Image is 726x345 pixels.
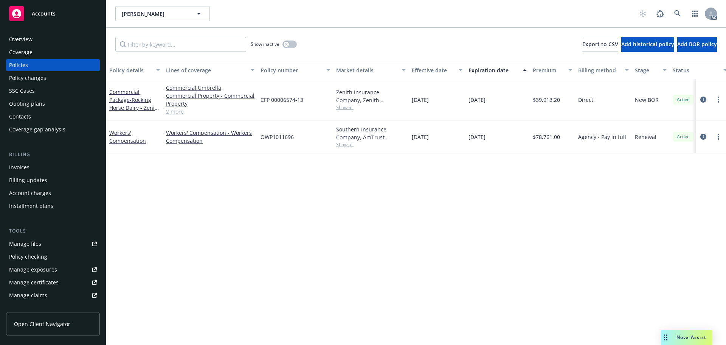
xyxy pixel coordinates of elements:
[9,33,33,45] div: Overview
[530,61,575,79] button: Premium
[115,6,210,21] button: [PERSON_NAME]
[468,66,518,74] div: Expiration date
[6,187,100,199] a: Account charges
[575,61,632,79] button: Billing method
[6,72,100,84] a: Policy changes
[677,41,717,48] span: Add BOR policy
[32,11,56,17] span: Accounts
[687,6,703,21] a: Switch app
[676,133,691,140] span: Active
[166,66,246,74] div: Lines of coverage
[6,85,100,97] a: SSC Cases
[6,46,100,58] a: Coverage
[336,104,406,111] span: Show all
[336,88,406,104] div: Zenith Insurance Company, Zenith ([GEOGRAPHIC_DATA])
[166,84,254,92] a: Commercial Umbrella
[261,96,303,104] span: CFP 00006574-13
[635,6,650,21] a: Start snowing
[106,61,163,79] button: Policy details
[9,111,31,123] div: Contacts
[661,330,712,345] button: Nova Assist
[6,264,100,276] a: Manage exposures
[468,133,486,141] span: [DATE]
[412,96,429,104] span: [DATE]
[6,302,100,314] a: Manage BORs
[258,61,333,79] button: Policy number
[109,66,152,74] div: Policy details
[9,302,45,314] div: Manage BORs
[699,132,708,141] a: circleInformation
[6,161,100,173] a: Invoices
[714,95,723,104] a: more
[632,61,670,79] button: Stage
[6,238,100,250] a: Manage files
[9,85,35,97] div: SSC Cases
[336,141,406,148] span: Show all
[533,133,560,141] span: $78,761.00
[9,46,33,58] div: Coverage
[578,66,621,74] div: Billing method
[412,133,429,141] span: [DATE]
[6,276,100,289] a: Manage certificates
[9,59,28,71] div: Policies
[673,66,719,74] div: Status
[699,95,708,104] a: circleInformation
[621,37,674,52] button: Add historical policy
[6,59,100,71] a: Policies
[6,200,100,212] a: Installment plans
[109,129,146,144] a: Workers' Compensation
[6,251,100,263] a: Policy checking
[166,108,254,116] a: 2 more
[9,174,47,186] div: Billing updates
[251,41,279,47] span: Show inactive
[9,264,57,276] div: Manage exposures
[670,6,685,21] a: Search
[166,129,254,145] a: Workers' Compensation - Workers Compensation
[336,66,397,74] div: Market details
[6,33,100,45] a: Overview
[412,66,454,74] div: Effective date
[6,98,100,110] a: Quoting plans
[409,61,465,79] button: Effective date
[9,276,59,289] div: Manage certificates
[109,88,160,135] a: Commercial Package
[166,92,254,108] a: Commercial Property - Commercial Property
[9,251,47,263] div: Policy checking
[6,123,100,136] a: Coverage gap analysis
[635,66,658,74] div: Stage
[465,61,530,79] button: Expiration date
[333,61,409,79] button: Market details
[533,66,564,74] div: Premium
[582,37,618,52] button: Export to CSV
[653,6,668,21] a: Report a Bug
[468,96,486,104] span: [DATE]
[6,151,100,158] div: Billing
[6,227,100,235] div: Tools
[163,61,258,79] button: Lines of coverage
[261,133,294,141] span: OWP1011696
[336,125,406,141] div: Southern Insurance Company, AmTrust Financial Services, Risico Insurance Services, Inc.
[6,174,100,186] a: Billing updates
[9,200,53,212] div: Installment plans
[621,41,674,48] span: Add historical policy
[122,10,187,18] span: [PERSON_NAME]
[635,96,659,104] span: New BOR
[661,330,670,345] div: Drag to move
[582,41,618,48] span: Export to CSV
[676,334,706,340] span: Nova Assist
[533,96,560,104] span: $39,913.20
[9,72,46,84] div: Policy changes
[578,133,626,141] span: Agency - Pay in full
[6,111,100,123] a: Contacts
[109,96,160,135] span: - Rocking Horse Dairy - Zenith (Package - CFP 00006574-12) BOR letter
[9,289,47,301] div: Manage claims
[677,37,717,52] button: Add BOR policy
[14,320,70,328] span: Open Client Navigator
[9,123,65,136] div: Coverage gap analysis
[714,132,723,141] a: more
[6,3,100,24] a: Accounts
[676,96,691,103] span: Active
[6,289,100,301] a: Manage claims
[9,238,41,250] div: Manage files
